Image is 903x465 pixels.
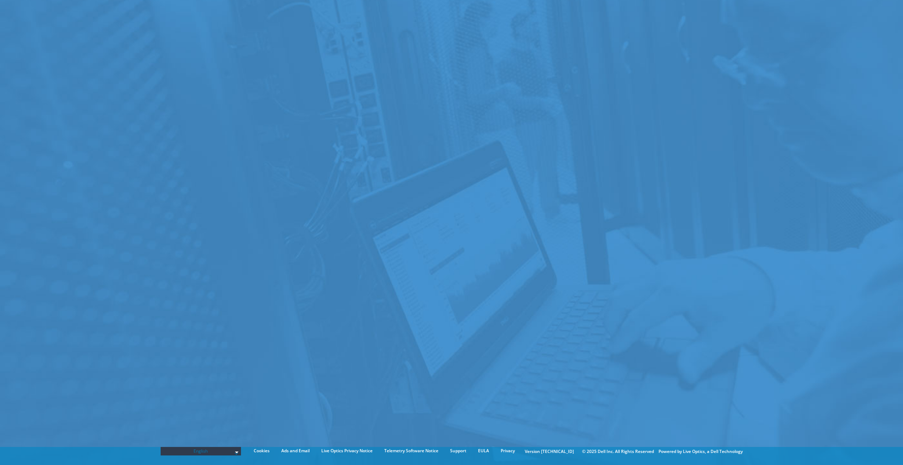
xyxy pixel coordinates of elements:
a: Live Optics Privacy Notice [316,447,378,455]
span: English [164,447,238,455]
a: Cookies [248,447,275,455]
li: © 2025 Dell Inc. All Rights Reserved [579,448,657,455]
a: Ads and Email [276,447,315,455]
a: EULA [473,447,494,455]
a: Telemetry Software Notice [379,447,444,455]
li: Powered by Live Optics, a Dell Technology [658,448,743,455]
li: Version [TECHNICAL_ID] [521,448,577,455]
a: Privacy [495,447,520,455]
a: Support [445,447,472,455]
